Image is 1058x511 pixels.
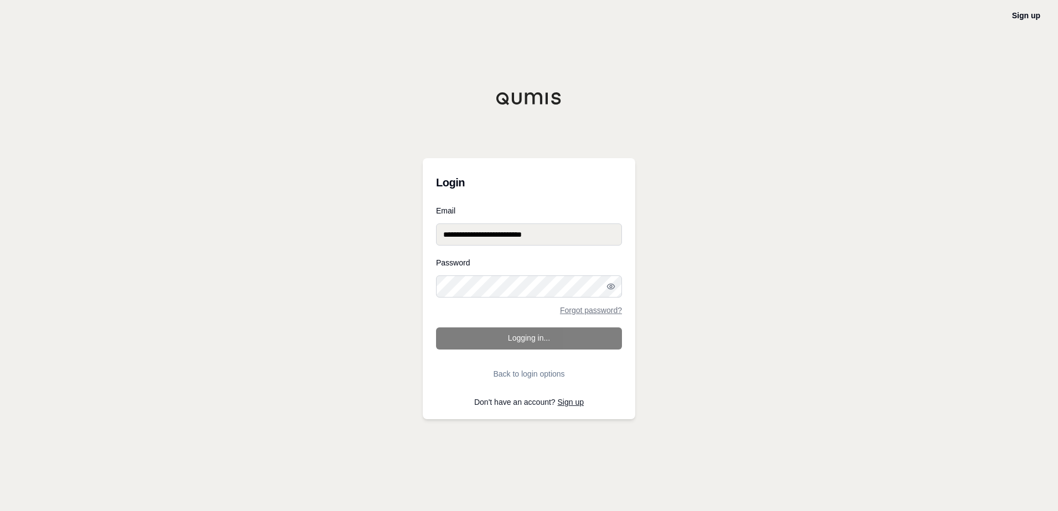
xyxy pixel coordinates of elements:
[436,207,622,215] label: Email
[436,171,622,194] h3: Login
[436,363,622,385] button: Back to login options
[558,398,584,406] a: Sign up
[496,92,562,105] img: Qumis
[436,398,622,406] p: Don't have an account?
[560,306,622,314] a: Forgot password?
[436,259,622,267] label: Password
[1012,11,1040,20] a: Sign up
